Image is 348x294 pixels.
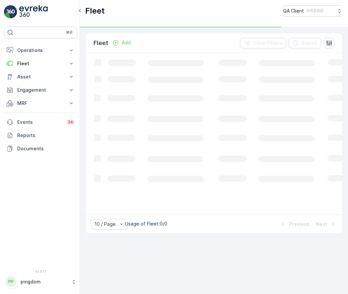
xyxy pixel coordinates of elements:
[17,132,75,139] p: Reports
[17,87,64,93] p: Engagement
[17,60,64,67] p: Fleet
[125,220,167,227] p: Usage of Fleet : 0/0
[283,5,343,17] button: QA Client(+03:00)
[4,129,77,142] a: Reports
[4,5,17,19] img: logo
[17,145,75,152] p: Documents
[110,39,134,47] button: Add
[17,73,64,80] p: Asset
[4,116,77,129] a: Events34
[289,38,321,48] button: Export
[4,83,77,97] button: Engagement
[6,276,16,287] div: PP
[4,70,77,83] button: Asset
[4,275,77,289] button: PPpingdom
[85,6,105,16] p: Fleet
[316,220,337,228] button: Next
[289,221,310,227] p: Previous
[4,57,77,70] button: Fleet
[66,30,73,35] p: ⌘B
[4,142,77,155] a: Documents
[17,47,64,54] p: Operations
[240,38,286,48] button: Clear Filters
[307,8,323,14] p: ( +03:00 )
[283,8,304,14] p: QA Client
[279,220,310,228] button: Previous
[19,5,48,19] img: logo_light-DOdMpM7g.png
[253,40,282,46] p: Clear Filters
[122,39,131,46] p: Add
[4,269,77,273] span: v 1.51.1
[21,278,68,285] p: pingdom
[316,221,327,227] p: Next
[302,40,317,46] p: Export
[17,119,62,125] p: Events
[4,44,77,57] button: Operations
[17,100,64,107] p: MRF
[93,38,108,48] p: Fleet
[4,97,77,110] button: MRF
[68,120,73,125] p: 34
